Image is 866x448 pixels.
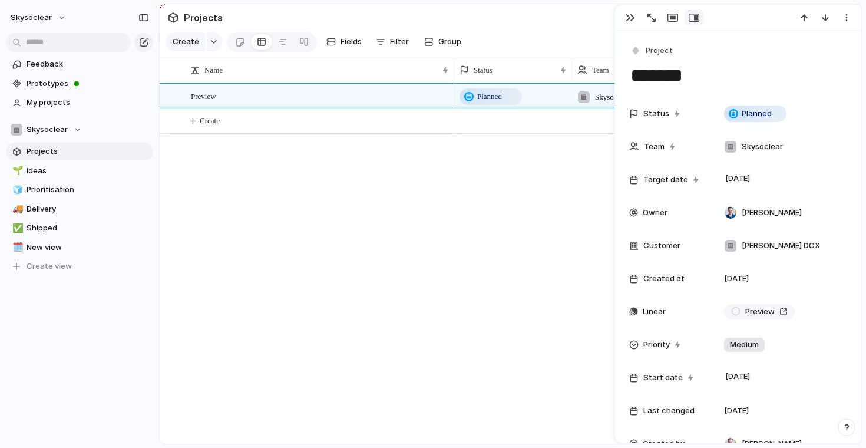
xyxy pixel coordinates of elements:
[11,203,22,215] button: 🚚
[11,184,22,196] button: 🧊
[644,141,665,153] span: Team
[724,405,749,417] span: [DATE]
[643,207,667,219] span: Owner
[6,94,153,111] a: My projects
[643,372,683,384] span: Start date
[200,115,220,127] span: Create
[27,146,149,157] span: Projects
[173,36,199,48] span: Create
[477,91,502,103] span: Planned
[643,339,670,351] span: Priority
[643,240,680,252] span: Customer
[27,78,149,90] span: Prototypes
[322,32,366,51] button: Fields
[595,91,629,103] span: Skysoclear
[191,89,216,103] span: Preview
[11,222,22,234] button: ✅
[11,165,22,177] button: 🌱
[6,258,153,275] button: Create view
[12,202,21,216] div: 🚚
[643,108,669,120] span: Status
[181,7,225,28] span: Projects
[5,8,72,27] button: skysoclear
[643,306,666,318] span: Linear
[390,36,409,48] span: Filter
[646,45,673,57] span: Project
[592,64,609,76] span: Team
[722,172,753,186] span: [DATE]
[730,339,759,351] span: Medium
[12,222,21,235] div: ✅
[742,240,820,252] span: [PERSON_NAME] DCX
[27,97,149,108] span: My projects
[742,108,772,120] span: Planned
[6,181,153,199] a: 🧊Prioritisation
[643,405,695,417] span: Last changed
[724,273,749,285] span: [DATE]
[204,64,223,76] span: Name
[11,242,22,253] button: 🗓️
[6,219,153,237] a: ✅Shipped
[6,55,153,73] a: Feedback
[12,164,21,177] div: 🌱
[27,261,72,272] span: Create view
[438,36,461,48] span: Group
[12,241,21,254] div: 🗓️
[27,203,149,215] span: Delivery
[418,32,467,51] button: Group
[27,165,149,177] span: Ideas
[6,239,153,256] a: 🗓️New view
[12,183,21,197] div: 🧊
[27,58,149,70] span: Feedback
[371,32,414,51] button: Filter
[27,222,149,234] span: Shipped
[628,42,676,60] button: Project
[745,306,775,318] span: Preview
[742,207,802,219] span: [PERSON_NAME]
[722,370,753,384] span: [DATE]
[6,75,153,93] a: Prototypes
[27,184,149,196] span: Prioritisation
[27,242,149,253] span: New view
[643,273,685,285] span: Created at
[11,12,52,24] span: skysoclear
[6,121,153,139] button: Skysoclear
[6,143,153,160] a: Projects
[166,32,205,51] button: Create
[27,124,68,136] span: Skysoclear
[6,200,153,218] a: 🚚Delivery
[341,36,362,48] span: Fields
[474,64,493,76] span: Status
[724,304,795,319] a: Preview
[6,162,153,180] a: 🌱Ideas
[643,174,688,186] span: Target date
[742,141,783,153] span: Skysoclear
